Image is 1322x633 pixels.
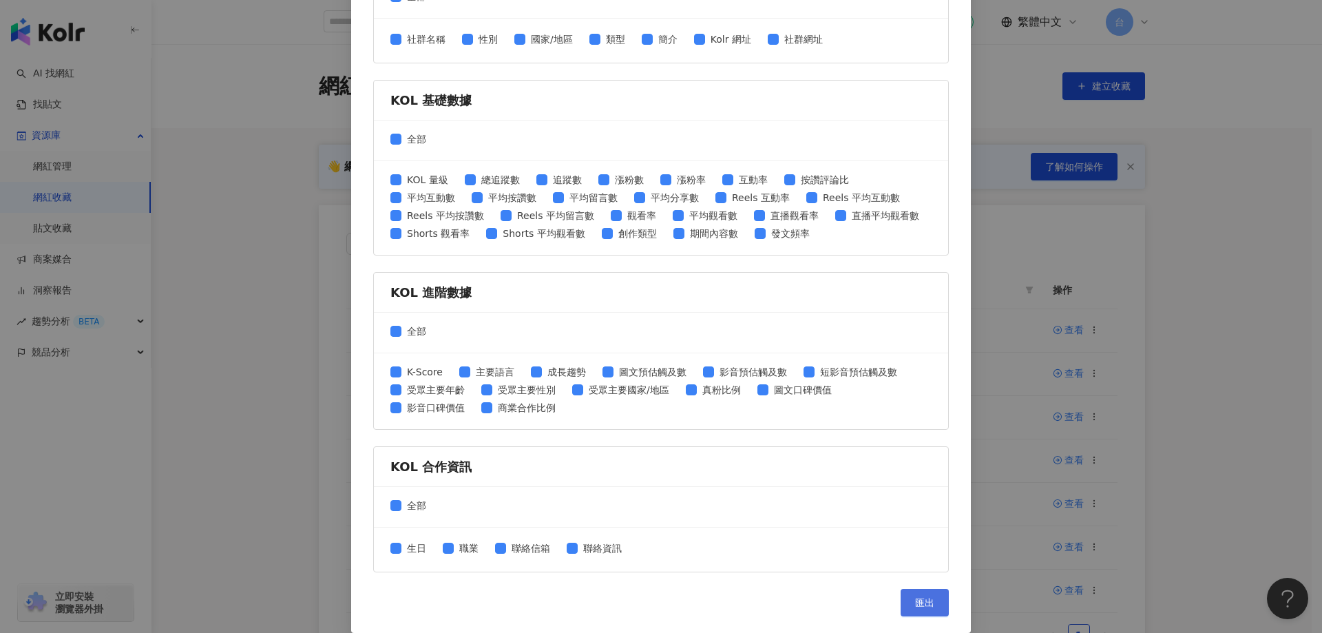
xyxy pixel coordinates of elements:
[564,190,623,205] span: 平均留言數
[401,172,454,187] span: KOL 量級
[726,190,795,205] span: Reels 互動率
[390,92,932,109] div: KOL 基礎數據
[547,172,587,187] span: 追蹤數
[390,458,932,475] div: KOL 合作資訊
[795,172,854,187] span: 按讚評論比
[765,208,824,223] span: 直播觀看率
[684,208,743,223] span: 平均觀看數
[470,364,520,380] span: 主要語言
[483,190,542,205] span: 平均按讚數
[476,172,525,187] span: 總追蹤數
[401,498,432,513] span: 全部
[600,32,631,47] span: 類型
[901,589,949,616] button: 匯出
[473,32,503,47] span: 性別
[578,541,627,556] span: 聯絡資訊
[779,32,828,47] span: 社群網址
[705,32,757,47] span: Kolr 網址
[497,226,590,241] span: Shorts 平均觀看數
[390,284,932,301] div: KOL 進階數據
[401,190,461,205] span: 平均互動數
[401,400,470,415] span: 影音口碑價值
[492,400,561,415] span: 商業合作比例
[401,132,432,147] span: 全部
[613,226,662,241] span: 創作類型
[401,324,432,339] span: 全部
[622,208,662,223] span: 觀看率
[645,190,704,205] span: 平均分享數
[401,382,470,397] span: 受眾主要年齡
[506,541,556,556] span: 聯絡信箱
[653,32,683,47] span: 簡介
[815,364,903,380] span: 短影音預估觸及數
[817,190,905,205] span: Reels 平均互動數
[846,208,925,223] span: 直播平均觀看數
[697,382,746,397] span: 真粉比例
[401,208,490,223] span: Reels 平均按讚數
[512,208,600,223] span: Reels 平均留言數
[613,364,692,380] span: 圖文預估觸及數
[492,382,561,397] span: 受眾主要性別
[915,597,934,608] span: 匯出
[583,382,675,397] span: 受眾主要國家/地區
[542,364,591,380] span: 成長趨勢
[401,226,475,241] span: Shorts 觀看率
[768,382,837,397] span: 圖文口碑價值
[684,226,744,241] span: 期間內容數
[401,32,451,47] span: 社群名稱
[609,172,649,187] span: 漲粉數
[714,364,793,380] span: 影音預估觸及數
[525,32,578,47] span: 國家/地區
[733,172,773,187] span: 互動率
[766,226,815,241] span: 發文頻率
[401,541,432,556] span: 生日
[401,364,448,380] span: K-Score
[454,541,484,556] span: 職業
[671,172,711,187] span: 漲粉率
